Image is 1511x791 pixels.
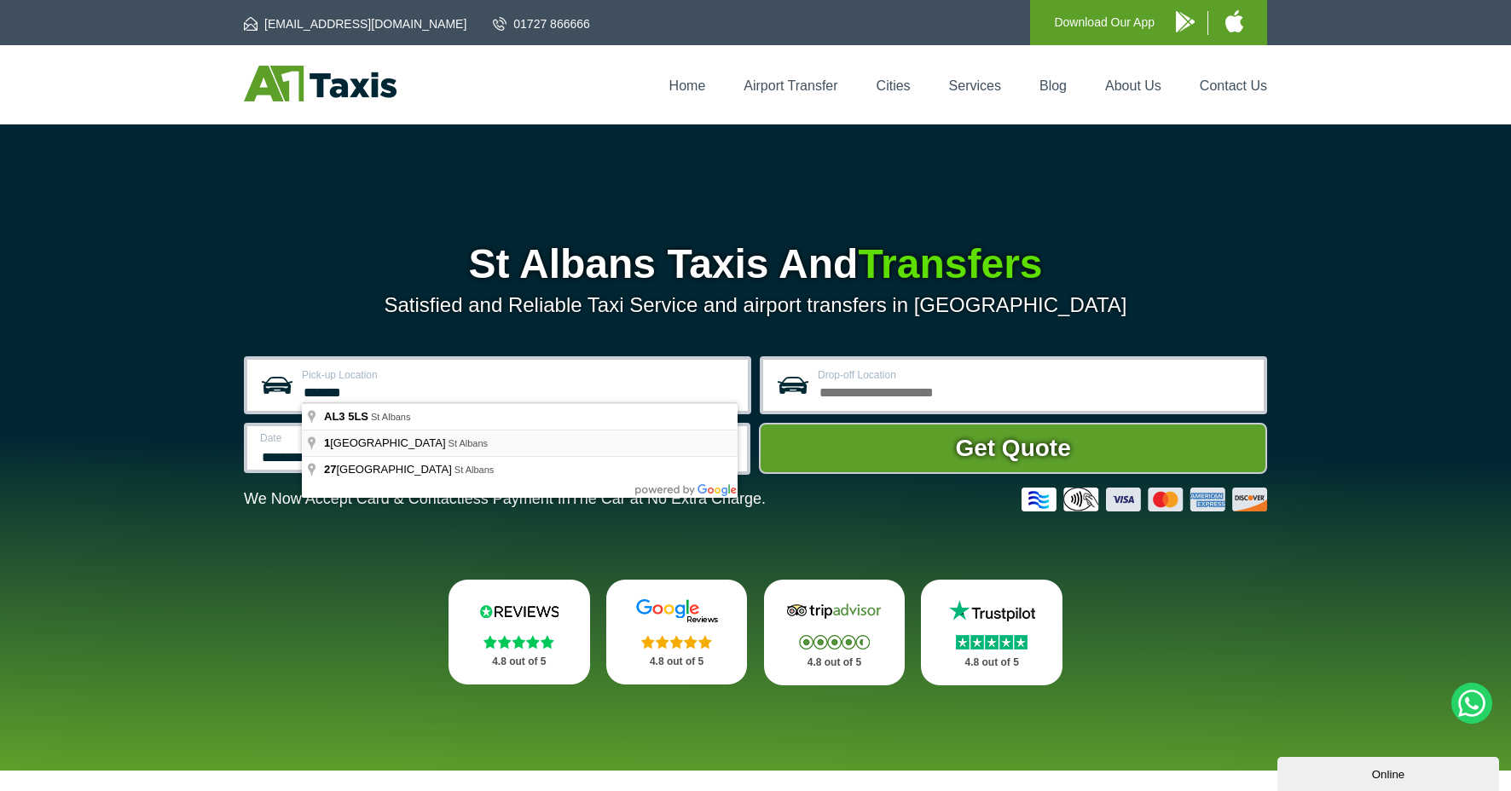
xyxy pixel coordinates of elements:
[260,433,479,443] label: Date
[302,370,738,380] label: Pick-up Location
[940,652,1044,673] p: 4.8 out of 5
[483,635,554,649] img: Stars
[1225,10,1243,32] img: A1 Taxis iPhone App
[449,580,590,684] a: Reviews.io Stars 4.8 out of 5
[818,370,1253,380] label: Drop-off Location
[244,244,1267,285] h1: St Albans Taxis And
[941,598,1043,624] img: Trustpilot
[669,78,706,93] a: Home
[783,652,887,673] p: 4.8 out of 5
[324,463,454,476] span: [GEOGRAPHIC_DATA]
[324,436,449,449] span: [GEOGRAPHIC_DATA]
[324,463,336,476] span: 27
[324,436,330,449] span: 1
[244,490,766,508] p: We Now Accept Card & Contactless Payment In
[956,635,1028,650] img: Stars
[759,423,1267,474] button: Get Quote
[467,651,571,673] p: 4.8 out of 5
[921,580,1062,685] a: Trustpilot Stars 4.8 out of 5
[468,598,570,624] img: Reviews.io
[1105,78,1161,93] a: About Us
[641,635,712,649] img: Stars
[625,651,729,673] p: 4.8 out of 5
[570,490,766,507] span: The Car at No Extra Charge.
[949,78,1001,93] a: Services
[764,580,906,685] a: Tripadvisor Stars 4.8 out of 5
[1277,753,1502,791] iframe: chat widget
[877,78,911,93] a: Cities
[606,580,748,684] a: Google Stars 4.8 out of 5
[244,293,1267,317] p: Satisfied and Reliable Taxi Service and airport transfers in [GEOGRAPHIC_DATA]
[1039,78,1067,93] a: Blog
[493,15,590,32] a: 01727 866666
[799,635,870,650] img: Stars
[783,598,885,624] img: Tripadvisor
[1054,12,1155,33] p: Download Our App
[371,412,410,422] span: St Albans
[324,410,368,423] span: AL3 5LS
[244,15,466,32] a: [EMAIL_ADDRESS][DOMAIN_NAME]
[744,78,837,93] a: Airport Transfer
[1176,11,1195,32] img: A1 Taxis Android App
[626,598,728,624] img: Google
[449,438,488,448] span: St Albans
[1022,488,1267,511] img: Credit And Debit Cards
[244,66,397,101] img: A1 Taxis St Albans LTD
[454,465,494,475] span: St Albans
[1200,78,1267,93] a: Contact Us
[858,241,1042,286] span: Transfers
